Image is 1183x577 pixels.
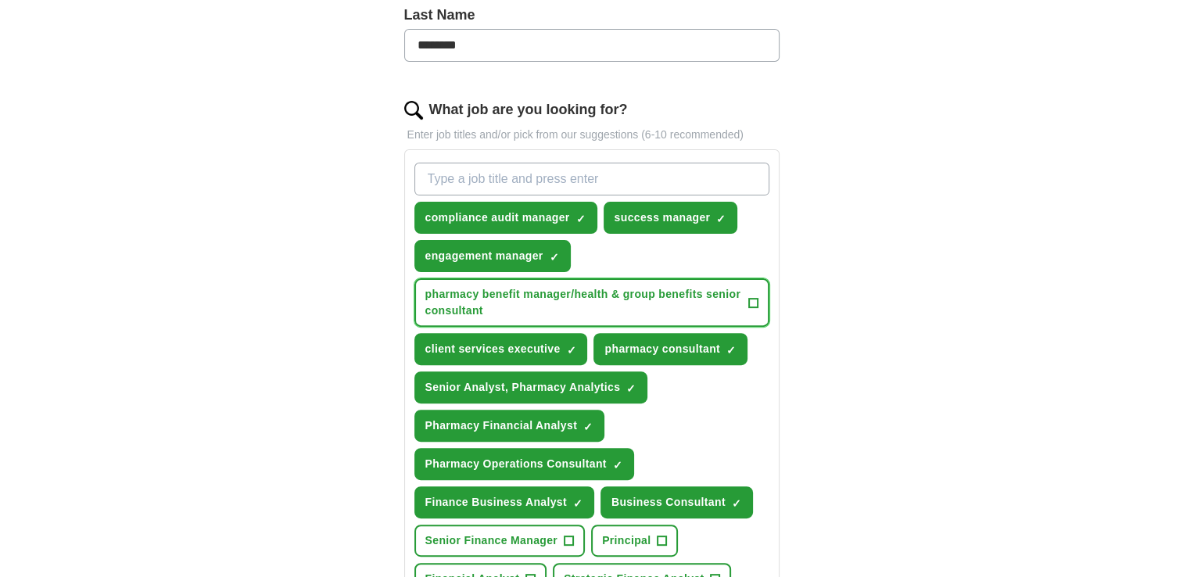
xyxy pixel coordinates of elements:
span: pharmacy consultant [604,341,719,357]
button: success manager✓ [604,202,738,234]
span: ✓ [716,213,726,225]
span: Pharmacy Financial Analyst [425,418,578,434]
span: pharmacy benefit manager/health & group benefits senior consultant [425,286,742,319]
span: Senior Analyst, Pharmacy Analytics [425,379,621,396]
span: Finance Business Analyst [425,494,567,511]
p: Enter job titles and/or pick from our suggestions (6-10 recommended) [404,127,780,143]
span: ✓ [732,497,741,510]
button: Pharmacy Financial Analyst✓ [414,410,605,442]
button: Senior Finance Manager [414,525,586,557]
button: engagement manager✓ [414,240,571,272]
span: ✓ [566,344,575,357]
button: Business Consultant✓ [600,486,753,518]
button: Pharmacy Operations Consultant✓ [414,448,634,480]
span: Business Consultant [611,494,726,511]
label: Last Name [404,5,780,26]
span: ✓ [573,497,583,510]
label: What job are you looking for? [429,99,628,120]
span: engagement manager [425,248,543,264]
span: ✓ [626,382,636,395]
span: ✓ [583,421,593,433]
span: Principal [602,532,651,549]
span: client services executive [425,341,561,357]
span: ✓ [576,213,586,225]
img: search.png [404,101,423,120]
span: Pharmacy Operations Consultant [425,456,607,472]
span: compliance audit manager [425,210,570,226]
span: ✓ [613,459,622,471]
button: compliance audit manager✓ [414,202,597,234]
button: Principal [591,525,678,557]
span: success manager [615,210,711,226]
span: ✓ [550,251,559,263]
button: Senior Analyst, Pharmacy Analytics✓ [414,371,648,403]
input: Type a job title and press enter [414,163,769,195]
button: pharmacy benefit manager/health & group benefits senior consultant [414,278,769,327]
button: client services executive✓ [414,333,588,365]
button: pharmacy consultant✓ [593,333,747,365]
span: Senior Finance Manager [425,532,558,549]
span: ✓ [726,344,736,357]
button: Finance Business Analyst✓ [414,486,594,518]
